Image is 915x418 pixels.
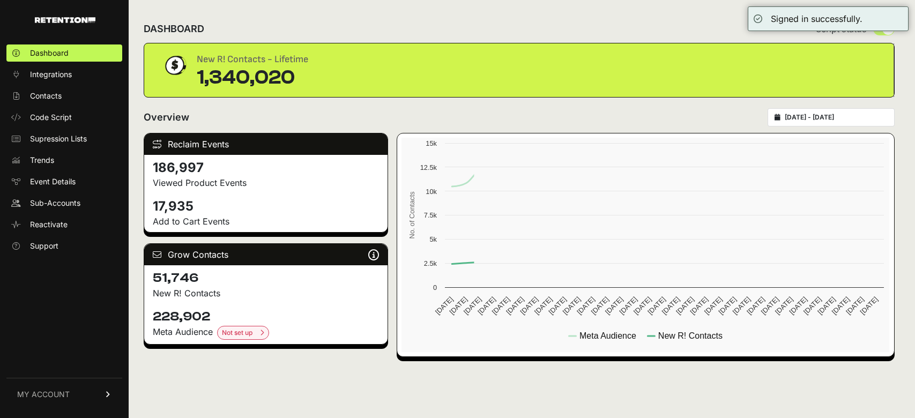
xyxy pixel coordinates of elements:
a: Trends [6,152,122,169]
span: Supression Lists [30,133,87,144]
a: Integrations [6,66,122,83]
p: Add to Cart Events [153,215,379,228]
text: [DATE] [760,295,780,316]
text: 7.5k [424,211,437,219]
text: [DATE] [689,295,710,316]
p: Viewed Product Events [153,176,379,189]
text: [DATE] [533,295,554,316]
a: Reactivate [6,216,122,233]
text: New R! Contacts [658,331,723,340]
p: New R! Contacts [153,287,379,300]
div: 1,340,020 [197,67,308,88]
a: MY ACCOUNT [6,378,122,410]
text: [DATE] [773,295,794,316]
text: [DATE] [816,295,837,316]
text: [DATE] [547,295,568,316]
div: Meta Audience [153,325,379,340]
div: Grow Contacts [144,244,388,265]
span: MY ACCOUNT [17,389,70,400]
text: 10k [426,188,437,196]
a: Code Script [6,109,122,126]
span: Reactivate [30,219,68,230]
a: Contacts [6,87,122,104]
text: [DATE] [802,295,823,316]
text: [DATE] [703,295,724,316]
text: [DATE] [519,295,540,316]
img: Retention.com [35,17,95,23]
text: [DATE] [859,295,880,316]
span: Support [30,241,58,251]
text: [DATE] [576,295,597,316]
span: Dashboard [30,48,69,58]
span: Sub-Accounts [30,198,80,208]
h4: 186,997 [153,159,379,176]
text: [DATE] [561,295,582,316]
text: [DATE] [490,295,511,316]
h4: 228,902 [153,308,379,325]
text: [DATE] [660,295,681,316]
span: Integrations [30,69,72,80]
text: [DATE] [731,295,752,316]
h2: Overview [144,110,189,125]
text: Meta Audience [579,331,636,340]
text: [DATE] [477,295,497,316]
text: 0 [433,283,437,292]
text: [DATE] [448,295,469,316]
text: [DATE] [675,295,696,316]
a: Support [6,237,122,255]
text: 5k [430,235,437,243]
text: [DATE] [618,295,639,316]
div: Reclaim Events [144,133,388,155]
text: [DATE] [590,295,611,316]
img: dollar-coin-05c43ed7efb7bc0c12610022525b4bbbb207c7efeef5aecc26f025e68dcafac9.png [161,52,188,79]
a: Sub-Accounts [6,195,122,212]
h4: 17,935 [153,198,379,215]
text: [DATE] [830,295,851,316]
a: Supression Lists [6,130,122,147]
text: [DATE] [434,295,455,316]
text: 15k [426,139,437,147]
text: [DATE] [504,295,525,316]
h2: DASHBOARD [144,21,204,36]
text: 12.5k [420,163,437,171]
div: New R! Contacts - Lifetime [197,52,308,67]
a: Dashboard [6,44,122,62]
text: [DATE] [746,295,767,316]
text: [DATE] [646,295,667,316]
text: [DATE] [845,295,866,316]
span: Event Details [30,176,76,187]
text: [DATE] [632,295,653,316]
span: Code Script [30,112,72,123]
a: Event Details [6,173,122,190]
text: [DATE] [462,295,483,316]
text: [DATE] [604,295,624,316]
text: 2.5k [424,259,437,267]
div: Signed in successfully. [771,12,862,25]
text: [DATE] [788,295,809,316]
span: Contacts [30,91,62,101]
text: [DATE] [717,295,738,316]
span: Trends [30,155,54,166]
h4: 51,746 [153,270,379,287]
text: No. of Contacts [408,191,416,238]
